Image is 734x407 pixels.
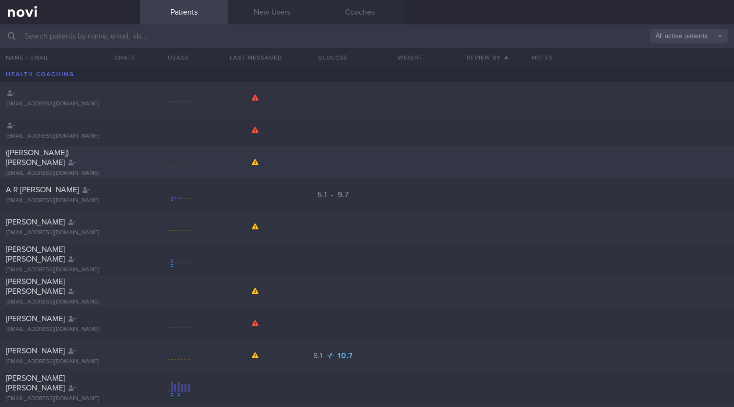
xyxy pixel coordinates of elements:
div: [EMAIL_ADDRESS][DOMAIN_NAME] [6,358,134,366]
span: [PERSON_NAME] [PERSON_NAME] [6,245,65,263]
span: - [331,191,334,199]
span: [PERSON_NAME] [6,315,65,323]
span: 10.7 [338,352,353,360]
span: [PERSON_NAME] [PERSON_NAME] [6,374,65,392]
div: [EMAIL_ADDRESS][DOMAIN_NAME] [6,266,134,274]
button: Chats [101,48,140,67]
span: ([PERSON_NAME]) [PERSON_NAME] [6,149,69,166]
div: [EMAIL_ADDRESS][DOMAIN_NAME] [6,197,134,204]
span: [PERSON_NAME] [6,347,65,355]
button: Glucose [294,48,371,67]
button: Last Messaged [217,48,294,67]
span: 8.1 [313,352,325,360]
span: 5.1 [317,191,329,199]
span: A R [PERSON_NAME] [6,186,79,194]
div: Notes [526,48,734,67]
button: All active patients [650,29,728,43]
button: Weight [372,48,449,67]
div: [EMAIL_ADDRESS][DOMAIN_NAME] [6,326,134,333]
div: [EMAIL_ADDRESS][DOMAIN_NAME] [6,395,134,403]
div: [EMAIL_ADDRESS][DOMAIN_NAME] [6,133,134,140]
div: [EMAIL_ADDRESS][DOMAIN_NAME] [6,101,134,108]
span: [PERSON_NAME] [6,218,65,226]
div: [EMAIL_ADDRESS][DOMAIN_NAME] [6,170,134,177]
span: [PERSON_NAME] [PERSON_NAME] [6,278,65,295]
span: 9.7 [338,191,348,199]
div: Usage [140,48,217,67]
button: Review By [449,48,526,67]
div: [EMAIL_ADDRESS][DOMAIN_NAME] [6,229,134,237]
div: [EMAIL_ADDRESS][DOMAIN_NAME] [6,299,134,306]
